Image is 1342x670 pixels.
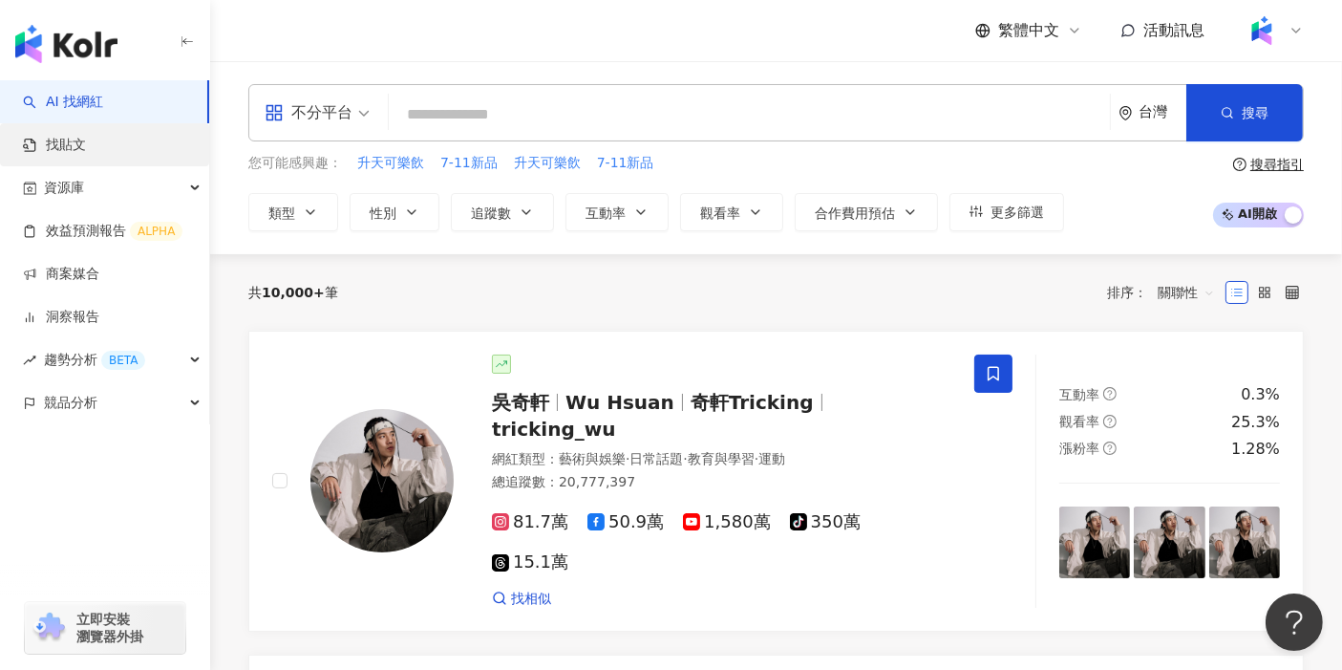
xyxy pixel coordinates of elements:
[44,381,97,424] span: 競品分析
[440,154,498,173] span: 7-11新品
[23,136,86,155] a: 找貼文
[1059,387,1099,402] span: 互動率
[587,512,664,532] span: 50.9萬
[23,308,99,327] a: 洞察報告
[23,93,103,112] a: searchAI 找網紅
[15,25,117,63] img: logo
[565,391,674,414] span: Wu Hsuan
[44,166,84,209] span: 資源庫
[1059,507,1130,577] img: post-image
[439,153,499,174] button: 7-11新品
[471,205,511,221] span: 追蹤數
[1143,21,1204,39] span: 活動訊息
[492,391,549,414] span: 吳奇軒
[1134,507,1204,577] img: post-image
[511,590,551,609] span: 找相似
[683,451,687,466] span: ·
[700,205,740,221] span: 觀看率
[597,154,654,173] span: 7-11新品
[1233,158,1246,171] span: question-circle
[1231,439,1280,460] div: 1.28%
[626,451,629,466] span: ·
[370,205,396,221] span: 性別
[492,512,568,532] span: 81.7萬
[248,285,338,300] div: 共 筆
[357,154,424,173] span: 升天可樂飲
[586,205,626,221] span: 互動率
[25,602,185,654] a: chrome extension立即安裝 瀏覽器外掛
[265,97,352,128] div: 不分平台
[596,153,655,174] button: 7-11新品
[23,354,36,367] span: rise
[683,512,771,532] span: 1,580萬
[44,338,145,381] span: 趨勢分析
[1103,442,1117,455] span: question-circle
[1231,412,1280,433] div: 25.3%
[513,153,582,174] button: 升天可樂飲
[1139,104,1186,120] div: 台灣
[629,451,683,466] span: 日常話題
[758,451,785,466] span: 運動
[262,285,325,300] span: 10,000+
[31,613,68,643] img: chrome extension
[790,512,861,532] span: 350萬
[1241,384,1280,405] div: 0.3%
[248,154,342,173] span: 您可能感興趣：
[565,193,669,231] button: 互動率
[1103,415,1117,428] span: question-circle
[23,222,182,241] a: 效益預測報告ALPHA
[350,193,439,231] button: 性別
[492,418,616,441] span: tricking_wu
[1209,507,1280,577] img: post-image
[248,331,1304,633] a: KOL Avatar吳奇軒Wu Hsuan奇軒Trickingtricking_wu網紅類型：藝術與娛樂·日常話題·教育與學習·運動總追蹤數：20,777,39781.7萬50.9萬1,580萬...
[268,205,295,221] span: 類型
[680,193,783,231] button: 觀看率
[1266,594,1323,651] iframe: Help Scout Beacon - Open
[1158,277,1215,308] span: 關聯性
[1059,414,1099,429] span: 觀看率
[356,153,425,174] button: 升天可樂飲
[949,193,1064,231] button: 更多篩選
[492,552,568,573] span: 15.1萬
[492,473,951,492] div: 總追蹤數 ： 20,777,397
[1107,277,1225,308] div: 排序：
[795,193,938,231] button: 合作費用預估
[310,409,454,552] img: KOL Avatar
[559,451,626,466] span: 藝術與娛樂
[691,391,814,414] span: 奇軒Tricking
[76,611,143,645] span: 立即安裝 瀏覽器外掛
[688,451,755,466] span: 教育與學習
[755,451,758,466] span: ·
[1186,84,1303,141] button: 搜尋
[1242,105,1268,120] span: 搜尋
[492,450,951,469] div: 網紅類型 ：
[23,265,99,284] a: 商案媒合
[815,205,895,221] span: 合作費用預估
[998,20,1059,41] span: 繁體中文
[101,351,145,370] div: BETA
[1103,387,1117,400] span: question-circle
[248,193,338,231] button: 類型
[1244,12,1280,49] img: Kolr%20app%20icon%20%281%29.png
[991,205,1044,220] span: 更多篩選
[514,154,581,173] span: 升天可樂飲
[1118,106,1133,120] span: environment
[492,590,551,609] a: 找相似
[265,103,284,122] span: appstore
[1059,441,1099,456] span: 漲粉率
[451,193,554,231] button: 追蹤數
[1250,157,1304,172] div: 搜尋指引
